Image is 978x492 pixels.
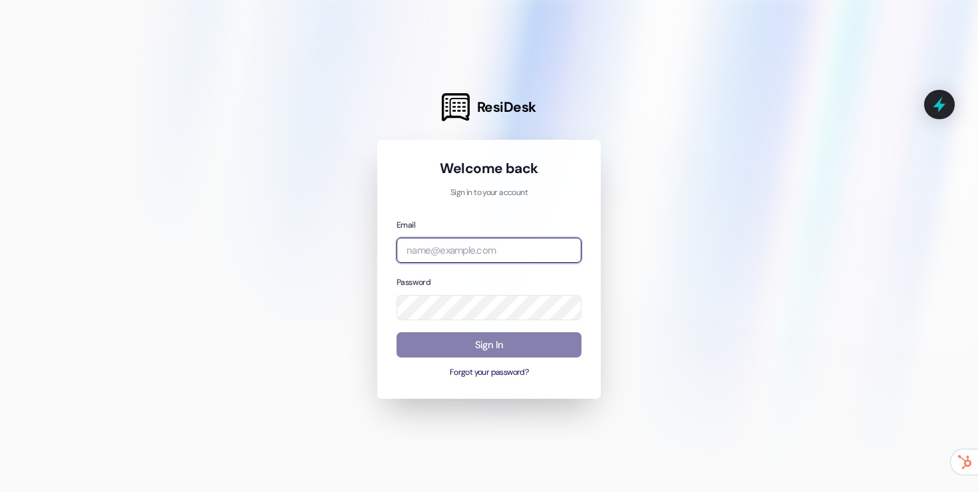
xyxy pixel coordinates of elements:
label: Password [397,277,430,288]
label: Email [397,220,415,230]
img: ResiDesk Logo [442,93,470,121]
h1: Welcome back [397,159,581,178]
input: name@example.com [397,238,581,264]
span: ResiDesk [477,98,536,117]
p: Sign in to your account [397,187,581,199]
button: Forgot your password? [397,367,581,379]
button: Sign In [397,332,581,358]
